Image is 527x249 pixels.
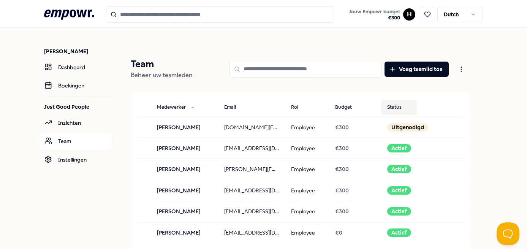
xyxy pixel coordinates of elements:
input: Search for products, categories or subcategories [106,6,334,23]
td: [EMAIL_ADDRESS][DOMAIN_NAME] [218,180,285,201]
td: Employee [285,180,329,201]
td: [PERSON_NAME] [151,180,218,201]
td: [DOMAIN_NAME][EMAIL_ADDRESS][DOMAIN_NAME] [218,117,285,138]
div: Actief [387,144,411,152]
span: € 300 [349,15,400,21]
button: Open menu [452,62,471,77]
a: Team [38,132,112,150]
a: Dashboard [38,58,112,76]
button: H [403,8,415,21]
a: Inzichten [38,114,112,132]
p: [PERSON_NAME] [44,48,112,55]
td: Employee [285,201,329,222]
button: Email [218,100,251,115]
td: [PERSON_NAME] [151,138,218,159]
td: [EMAIL_ADDRESS][DOMAIN_NAME] [218,201,285,222]
a: Instellingen [38,151,112,169]
div: Actief [387,207,411,216]
span: € 300 [335,187,349,193]
td: [PERSON_NAME] [151,222,218,243]
td: Employee [285,138,329,159]
td: Employee [285,117,329,138]
button: Voeg teamlid toe [385,62,449,77]
p: Team [131,58,193,70]
span: € 300 [335,166,349,172]
div: Actief [387,228,411,237]
span: Beheer uw teamleden [131,71,193,79]
td: [EMAIL_ADDRESS][DOMAIN_NAME] [218,138,285,159]
td: [PERSON_NAME] [151,117,218,138]
button: Budget [329,100,367,115]
a: Jouw Empowr budget€300 [346,6,403,22]
button: Jouw Empowr budget€300 [347,7,402,22]
iframe: Help Scout Beacon - Open [497,222,519,245]
td: [PERSON_NAME][EMAIL_ADDRESS][DOMAIN_NAME] [218,159,285,180]
td: Employee [285,222,329,243]
span: € 300 [335,145,349,151]
span: € 300 [335,124,349,130]
div: Actief [387,186,411,195]
span: € 300 [335,208,349,214]
button: Rol [285,100,313,115]
td: [PERSON_NAME] [151,159,218,180]
a: Boekingen [38,76,112,95]
td: Employee [285,159,329,180]
button: Medewerker [151,100,201,115]
td: [EMAIL_ADDRESS][DOMAIN_NAME] [218,222,285,243]
div: Actief [387,165,411,173]
div: Uitgenodigd [387,123,428,132]
button: Status [381,100,417,115]
td: [PERSON_NAME] [151,201,218,222]
span: € 0 [335,230,342,236]
p: Just Good People [44,103,112,111]
span: Jouw Empowr budget [349,9,400,15]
